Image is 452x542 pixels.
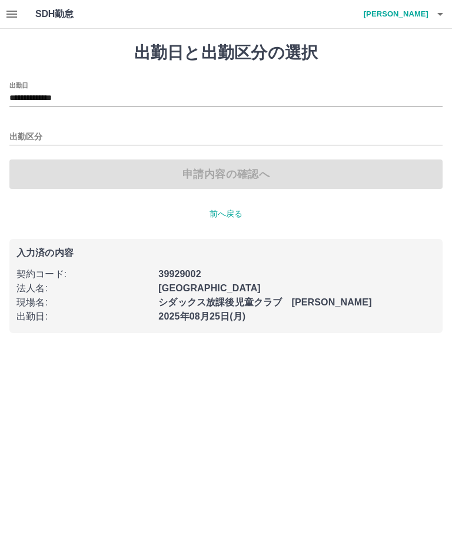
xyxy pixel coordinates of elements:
[158,283,261,293] b: [GEOGRAPHIC_DATA]
[16,295,151,310] p: 現場名 :
[16,310,151,324] p: 出勤日 :
[158,269,201,279] b: 39929002
[158,297,371,307] b: シダックス放課後児童クラブ [PERSON_NAME]
[16,267,151,281] p: 契約コード :
[158,311,245,321] b: 2025年08月25日(月)
[9,81,28,89] label: 出勤日
[9,208,443,220] p: 前へ戻る
[16,248,436,258] p: 入力済の内容
[9,43,443,63] h1: 出勤日と出勤区分の選択
[16,281,151,295] p: 法人名 :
